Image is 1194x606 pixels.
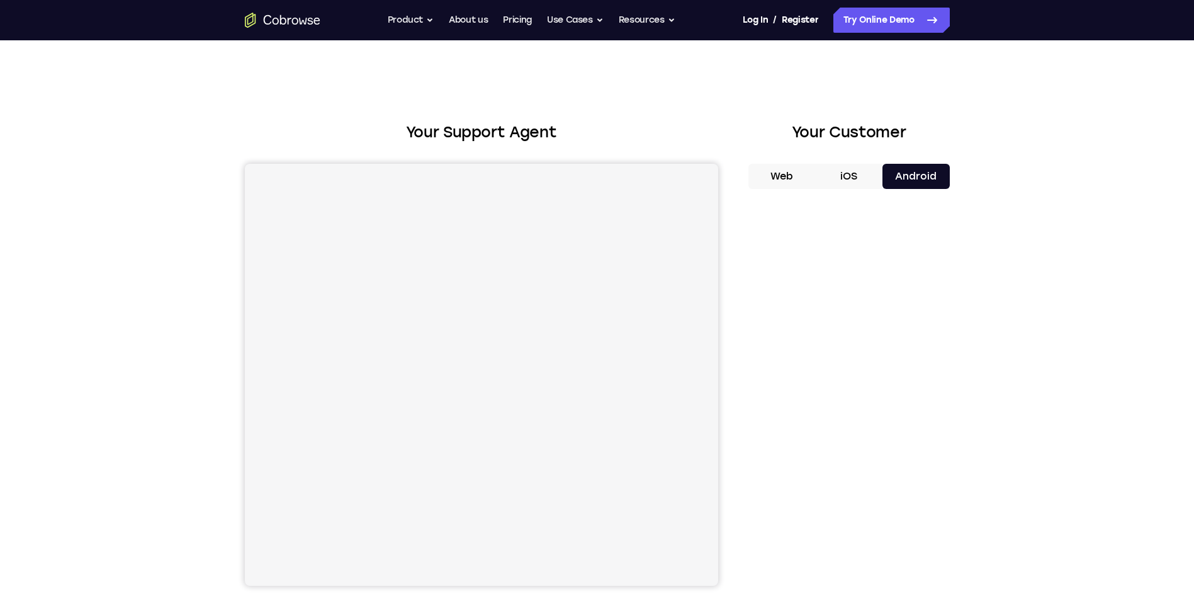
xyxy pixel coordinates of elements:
[547,8,604,33] button: Use Cases
[782,8,818,33] a: Register
[245,121,718,144] h2: Your Support Agent
[743,8,768,33] a: Log In
[245,13,320,28] a: Go to the home page
[833,8,950,33] a: Try Online Demo
[748,164,816,189] button: Web
[388,8,434,33] button: Product
[815,164,882,189] button: iOS
[882,164,950,189] button: Android
[245,164,718,586] iframe: Agent
[449,8,488,33] a: About us
[773,13,777,28] span: /
[748,121,950,144] h2: Your Customer
[619,8,675,33] button: Resources
[503,8,532,33] a: Pricing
